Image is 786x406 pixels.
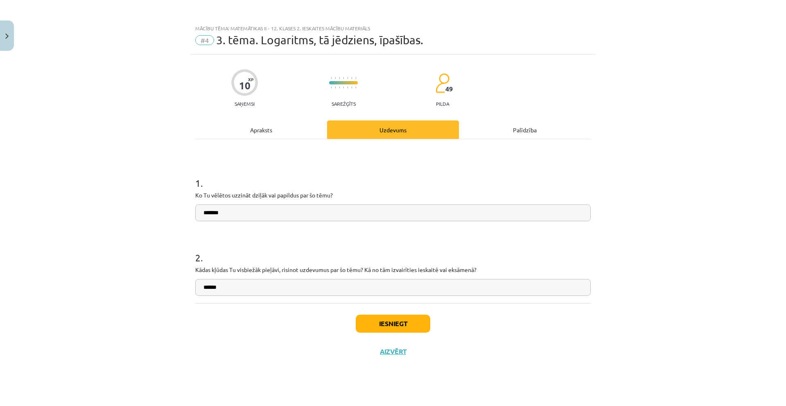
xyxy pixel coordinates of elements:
[195,35,214,45] span: #4
[195,163,591,188] h1: 1 .
[343,77,344,79] img: icon-short-line-57e1e144782c952c97e751825c79c345078a6d821885a25fce030b3d8c18986b.svg
[459,120,591,139] div: Palīdzība
[351,77,352,79] img: icon-short-line-57e1e144782c952c97e751825c79c345078a6d821885a25fce030b3d8c18986b.svg
[216,33,423,47] span: 3. tēma. Logaritms, tā jēdziens, īpašības.
[335,77,336,79] img: icon-short-line-57e1e144782c952c97e751825c79c345078a6d821885a25fce030b3d8c18986b.svg
[445,85,453,93] span: 49
[195,25,591,31] div: Mācību tēma: Matemātikas ii - 12. klases 2. ieskaites mācību materiāls
[355,86,356,88] img: icon-short-line-57e1e144782c952c97e751825c79c345078a6d821885a25fce030b3d8c18986b.svg
[327,120,459,139] div: Uzdevums
[347,77,348,79] img: icon-short-line-57e1e144782c952c97e751825c79c345078a6d821885a25fce030b3d8c18986b.svg
[5,34,9,39] img: icon-close-lesson-0947bae3869378f0d4975bcd49f059093ad1ed9edebbc8119c70593378902aed.svg
[331,86,332,88] img: icon-short-line-57e1e144782c952c97e751825c79c345078a6d821885a25fce030b3d8c18986b.svg
[331,77,332,79] img: icon-short-line-57e1e144782c952c97e751825c79c345078a6d821885a25fce030b3d8c18986b.svg
[339,77,340,79] img: icon-short-line-57e1e144782c952c97e751825c79c345078a6d821885a25fce030b3d8c18986b.svg
[355,77,356,79] img: icon-short-line-57e1e144782c952c97e751825c79c345078a6d821885a25fce030b3d8c18986b.svg
[377,347,409,356] button: Aizvērt
[335,86,336,88] img: icon-short-line-57e1e144782c952c97e751825c79c345078a6d821885a25fce030b3d8c18986b.svg
[435,73,449,93] img: students-c634bb4e5e11cddfef0936a35e636f08e4e9abd3cc4e673bd6f9a4125e45ecb1.svg
[195,191,591,200] p: Ko Tu vēlētos uzzināt dziļāk vai papildus par šo tēmu?
[436,101,449,107] p: pilda
[195,120,327,139] div: Apraksts
[195,238,591,263] h1: 2 .
[347,86,348,88] img: icon-short-line-57e1e144782c952c97e751825c79c345078a6d821885a25fce030b3d8c18986b.svg
[356,315,430,333] button: Iesniegt
[231,101,258,107] p: Saņemsi
[351,86,352,88] img: icon-short-line-57e1e144782c952c97e751825c79c345078a6d821885a25fce030b3d8c18986b.svg
[343,86,344,88] img: icon-short-line-57e1e144782c952c97e751825c79c345078a6d821885a25fce030b3d8c18986b.svg
[248,77,253,82] span: XP
[195,265,591,274] p: Kādas kļūdas Tu visbiežāk pieļāvi, risinot uzdevumus par šo tēmu? Kā no tām izvairīties ieskaitē ...
[239,80,251,91] div: 10
[332,101,356,107] p: Sarežģīts
[339,86,340,88] img: icon-short-line-57e1e144782c952c97e751825c79c345078a6d821885a25fce030b3d8c18986b.svg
